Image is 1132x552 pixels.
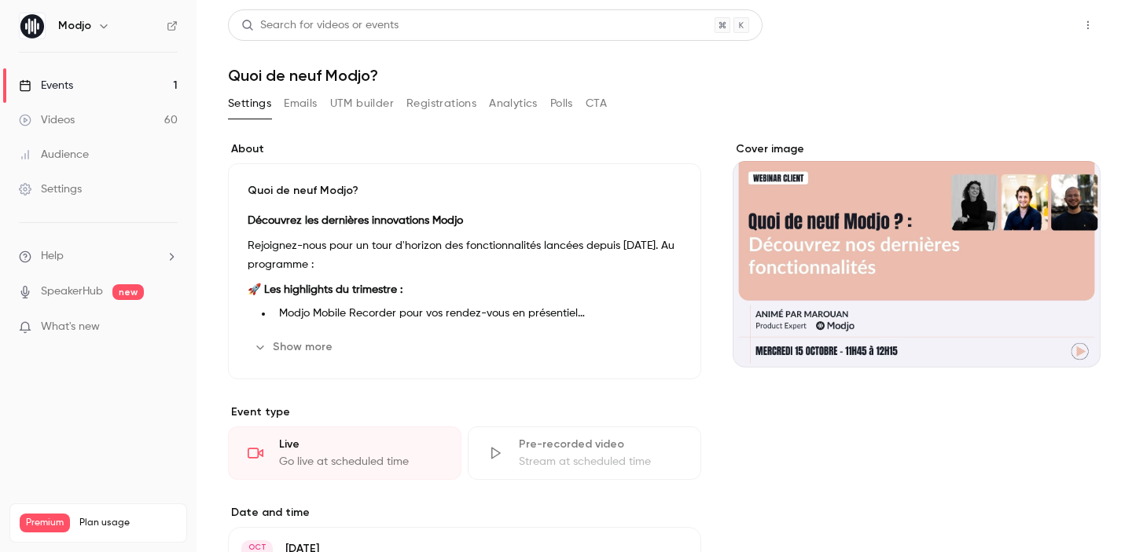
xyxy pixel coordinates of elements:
button: Emails [284,91,317,116]
div: Search for videos or events [241,17,399,34]
button: Show more [248,334,342,360]
div: Pre-recorded video [519,437,682,452]
button: CTA [586,91,607,116]
h1: Quoi de neuf Modjo? [228,66,1101,85]
div: LiveGo live at scheduled time [228,426,461,480]
button: Analytics [489,91,538,116]
a: SpeakerHub [41,283,103,300]
button: UTM builder [330,91,394,116]
p: Rejoignez-nous pour un tour d'horizon des fonctionnalités lancées depuis [DATE]. Au programme : [248,236,682,274]
li: Modjo Mobile Recorder pour vos rendez-vous en présentiel [273,305,682,322]
span: Premium [20,514,70,532]
section: Cover image [733,141,1101,367]
label: About [228,141,701,157]
img: Modjo [20,13,45,38]
span: Plan usage [79,517,177,529]
strong: 🚀 Les highlights du trimestre : [248,284,402,295]
div: Live [279,437,442,452]
div: Events [19,78,73,93]
button: Share [1001,9,1063,41]
div: Settings [19,181,82,197]
label: Date and time [228,505,701,521]
button: Polls [550,91,573,116]
strong: Découvrez les dernières innovations Modjo [248,215,463,226]
span: new [112,284,144,300]
div: Videos [19,112,75,128]
div: Stream at scheduled time [519,454,682,470]
div: Go live at scheduled time [279,454,442,470]
button: Settings [228,91,271,116]
p: Quoi de neuf Modjo? [248,183,682,199]
label: Cover image [733,141,1101,157]
div: Pre-recorded videoStream at scheduled time [468,426,701,480]
p: Event type [228,404,701,420]
span: What's new [41,319,100,335]
div: Audience [19,147,89,163]
span: Help [41,248,64,265]
button: Registrations [406,91,476,116]
li: help-dropdown-opener [19,248,178,265]
h6: Modjo [58,18,91,34]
